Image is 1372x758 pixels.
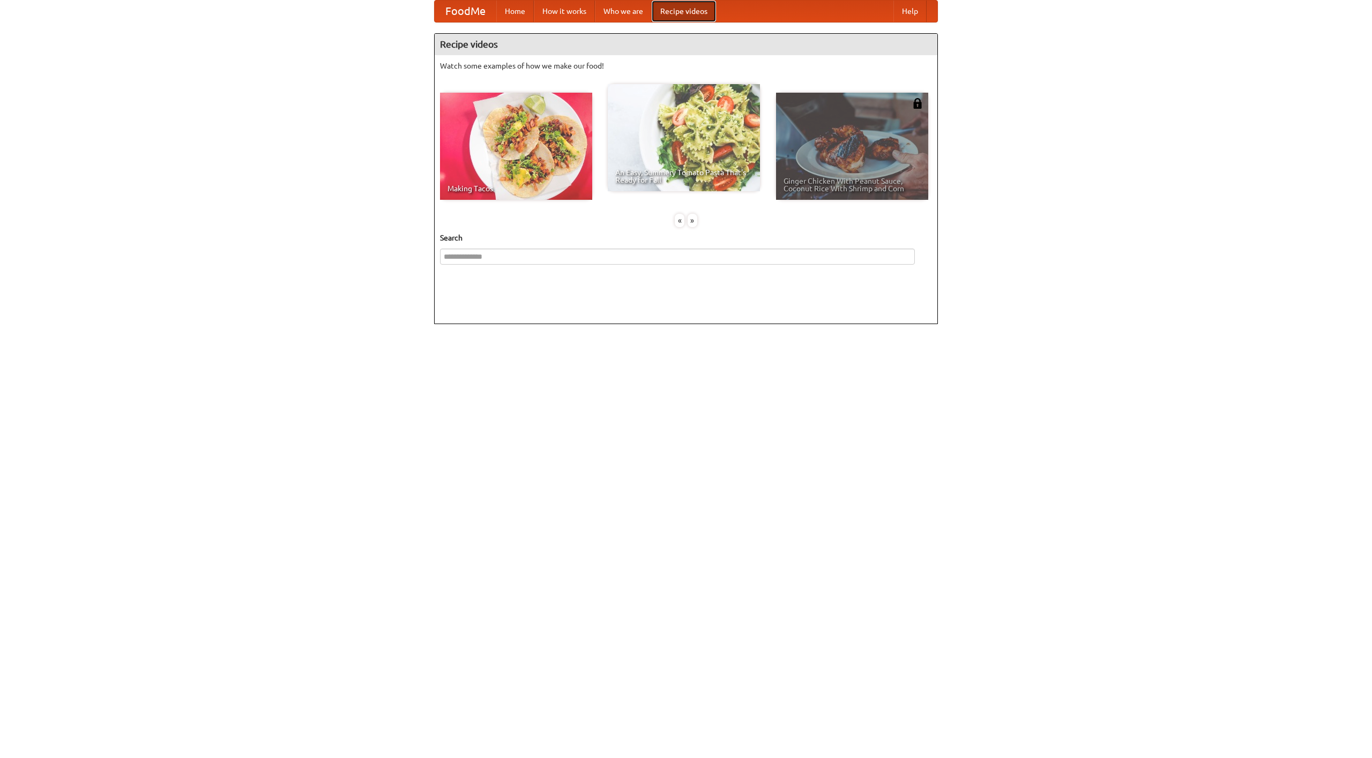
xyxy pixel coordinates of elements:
div: « [675,214,684,227]
h5: Search [440,232,932,243]
a: FoodMe [435,1,496,22]
a: Home [496,1,534,22]
a: Recipe videos [652,1,716,22]
a: An Easy, Summery Tomato Pasta That's Ready for Fall [608,84,760,191]
a: Help [893,1,927,22]
p: Watch some examples of how we make our food! [440,61,932,71]
div: » [688,214,697,227]
span: Making Tacos [448,185,585,192]
a: Making Tacos [440,93,592,200]
span: An Easy, Summery Tomato Pasta That's Ready for Fall [615,169,752,184]
h4: Recipe videos [435,34,937,55]
a: How it works [534,1,595,22]
a: Who we are [595,1,652,22]
img: 483408.png [912,98,923,109]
